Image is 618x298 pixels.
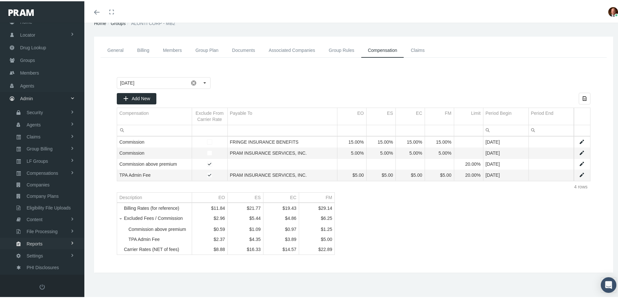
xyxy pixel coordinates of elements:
[299,191,334,201] td: Column FM
[483,169,528,180] td: [DATE]
[366,136,395,147] td: 15.00%
[425,169,454,180] td: $5.00
[20,40,46,53] span: Drug Lookup
[27,189,59,200] span: Company Plans
[94,19,106,25] a: Home
[27,142,53,153] span: Group Billing
[301,245,333,251] div: $22.89
[132,95,150,100] span: Add New
[483,158,528,169] td: [DATE]
[326,194,332,199] div: FM
[454,158,483,169] td: 20.00%
[27,213,42,224] span: Content
[119,109,149,115] div: Compensation
[579,160,585,166] a: Edit
[366,147,395,158] td: 5.00%
[301,235,333,241] div: $5.00
[483,124,528,135] td: Filter cell
[225,42,262,56] a: Documents
[27,130,41,141] span: Claims
[27,237,42,248] span: Reports
[387,109,393,115] div: ES
[395,147,425,158] td: 5.00%
[117,191,192,201] td: Column Description
[227,191,263,201] td: Column ES
[27,106,43,117] span: Security
[579,149,585,155] a: Edit
[445,109,451,115] div: FM
[454,169,483,180] td: 20.00%
[124,214,189,220] div: Excluded Fees / Commission
[471,109,481,115] div: Limit
[227,147,337,158] td: PRAM INSURANCE SERVICES, INC.
[117,124,192,135] input: Filter cell
[117,191,335,254] div: Tree list
[574,183,588,188] div: 4 rows
[192,191,227,201] td: Column EO
[230,214,261,220] div: $5.44
[483,124,528,135] input: Filter cell
[255,194,261,199] div: ES
[27,166,58,177] span: Compensations
[199,76,210,87] div: Select
[266,225,297,231] div: $0.97
[128,235,189,241] div: TPA Admin Fee
[395,136,425,147] td: 15.00%
[301,214,333,220] div: $6.25
[529,124,574,135] input: Filter cell
[579,91,590,103] div: Export all data to Excel
[20,91,33,103] span: Admin
[266,235,297,241] div: $3.89
[227,107,337,124] td: Column Payable To
[117,91,590,191] div: Data grid
[322,42,361,56] a: Group Rules
[230,204,261,209] div: $21.77
[404,42,431,56] a: Claims
[27,261,59,272] span: PHI Disclosures
[486,109,512,115] div: Period Begin
[425,136,454,147] td: 15.00%
[27,249,43,260] span: Settings
[124,204,189,209] div: Billing Rates (for reference)
[192,107,227,124] td: Column Exclude From Carrier Rate
[263,191,299,201] td: Column EC
[425,107,454,124] td: Column FM
[117,180,590,191] div: Page Navigation
[301,225,333,231] div: $1.25
[20,53,35,65] span: Groups
[483,147,528,158] td: [DATE]
[27,225,58,236] span: File Processing
[194,235,225,241] div: $2.37
[230,109,252,115] div: Payable To
[227,136,337,147] td: FRINGE INSURANCE BENEFITS
[27,118,41,129] span: Agents
[156,42,188,56] a: Members
[117,147,192,158] td: Commission
[337,136,366,147] td: 15.00%
[131,19,175,25] span: ALONTI CORP - MB2
[483,107,528,124] td: Column Period Begin
[117,158,192,169] td: Commission above premium
[218,194,225,199] div: EO
[194,225,225,231] div: $0.59
[124,245,189,251] div: Carrier Rates (NET of fees)
[531,109,553,115] div: Period End
[194,204,225,209] div: $11.84
[27,201,71,212] span: Eligibility File Uploads
[366,169,395,180] td: $5.00
[27,178,50,189] span: Companies
[230,225,261,231] div: $1.09
[230,235,261,241] div: $4.35
[579,138,585,144] a: Edit
[425,147,454,158] td: 5.00%
[117,92,156,103] div: Add New
[301,204,333,209] div: $29.14
[266,214,297,220] div: $4.86
[395,107,425,124] td: Column EC
[189,42,225,56] a: Group Plan
[528,107,574,124] td: Column Period End
[117,107,192,124] td: Column Compensation
[227,169,337,180] td: PRAM INSURANCE SERVICES, INC.
[337,169,366,180] td: $5.00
